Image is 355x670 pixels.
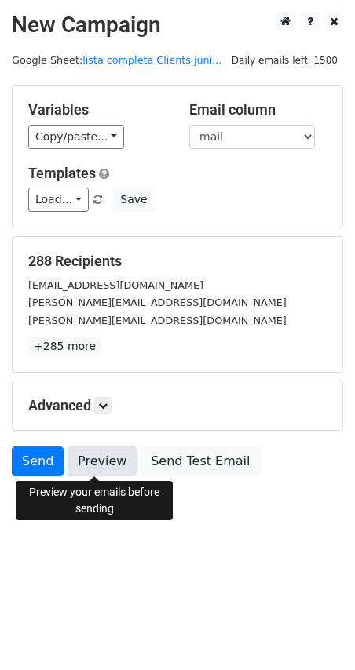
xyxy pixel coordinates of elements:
a: Send Test Email [141,446,260,476]
span: Daily emails left: 1500 [226,52,343,69]
a: lista completa Clients juni... [82,54,221,66]
a: Copy/paste... [28,125,124,149]
a: Preview [68,446,137,476]
h5: Advanced [28,397,327,414]
a: Daily emails left: 1500 [226,54,343,66]
div: Preview your emails before sending [16,481,173,520]
a: Templates [28,165,96,181]
h5: Email column [189,101,327,118]
a: +285 more [28,337,101,356]
h2: New Campaign [12,12,343,38]
small: [PERSON_NAME][EMAIL_ADDRESS][DOMAIN_NAME] [28,315,287,326]
a: Load... [28,188,89,212]
h5: Variables [28,101,166,118]
h5: 288 Recipients [28,253,327,270]
button: Save [113,188,154,212]
small: [PERSON_NAME][EMAIL_ADDRESS][DOMAIN_NAME] [28,297,287,308]
small: Google Sheet: [12,54,221,66]
div: Widget de chat [276,595,355,670]
a: Send [12,446,64,476]
iframe: Chat Widget [276,595,355,670]
small: [EMAIL_ADDRESS][DOMAIN_NAME] [28,279,203,291]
